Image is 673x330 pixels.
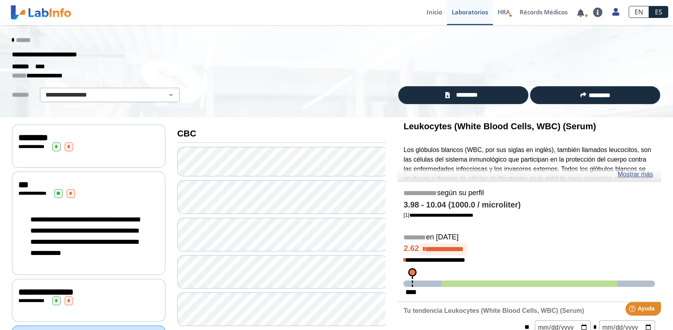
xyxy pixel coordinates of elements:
a: ES [649,6,668,18]
h5: en [DATE] [403,233,655,242]
h4: 2.62 [403,243,655,255]
b: CBC [177,128,197,138]
a: [1] [403,212,473,218]
h4: 3.98 - 10.04 (1000.0 / microliter) [403,200,655,210]
b: Leukocytes (White Blood Cells, WBC) (Serum) [403,121,596,131]
b: Tu tendencia Leukocytes (White Blood Cells, WBC) (Serum) [403,307,584,314]
a: EN [629,6,649,18]
iframe: Help widget launcher [602,299,664,321]
a: Mostrar más [617,170,653,179]
h5: según su perfil [403,189,655,198]
p: Los glóbulos blancos (WBC, por sus siglas en inglés), también llamados leucocitos, son las célula... [403,145,655,250]
span: HRA [498,8,510,16]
